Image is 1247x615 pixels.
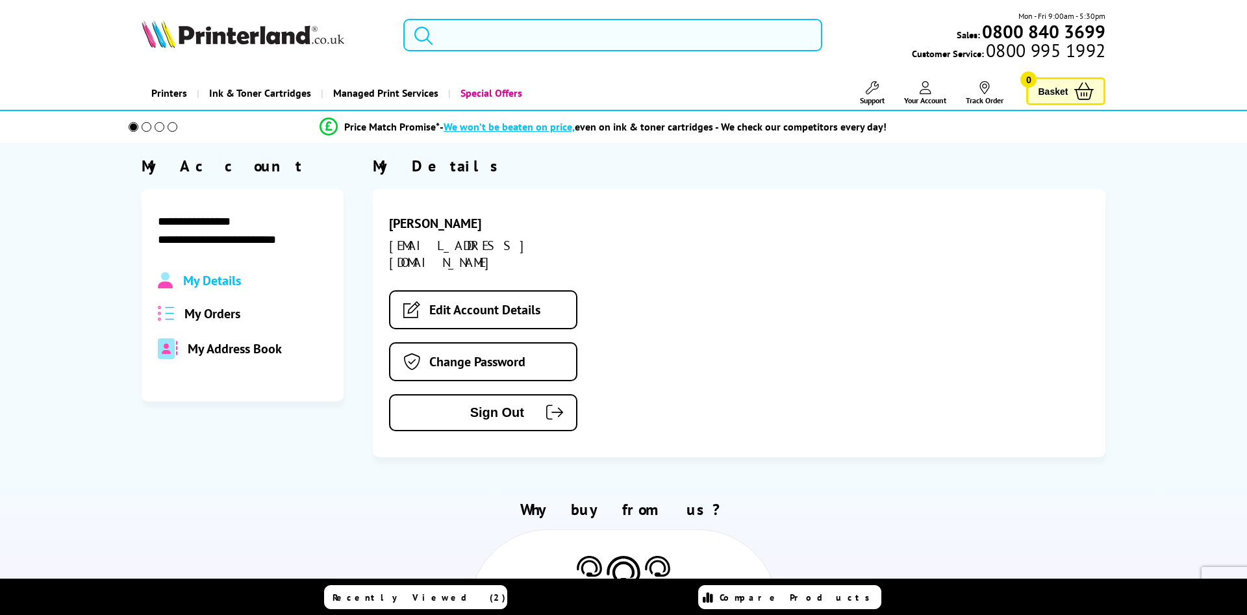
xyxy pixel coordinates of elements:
a: Compare Products [698,585,881,609]
span: Sales: [957,29,980,41]
a: Printerland Logo [142,19,387,51]
span: Recently Viewed (2) [333,592,506,603]
img: Printer Experts [575,556,604,589]
a: Ink & Toner Cartridges [197,77,321,110]
span: Ink & Toner Cartridges [209,77,311,110]
img: Printerland Logo [142,19,344,48]
span: 0 [1020,71,1037,88]
a: Special Offers [448,77,532,110]
a: Printers [142,77,197,110]
img: all-order.svg [158,306,175,321]
span: Price Match Promise* [344,120,440,133]
img: Profile.svg [158,272,173,289]
b: 0800 840 3699 [982,19,1105,44]
div: [PERSON_NAME] [389,215,620,232]
span: My Orders [184,305,240,322]
div: My Details [373,156,1105,176]
a: Edit Account Details [389,290,577,329]
img: address-book-duotone-solid.svg [158,338,177,359]
span: Sign Out [410,405,524,420]
a: Track Order [966,81,1003,105]
a: Your Account [904,81,946,105]
a: Recently Viewed (2) [324,585,507,609]
h2: Why buy from us? [142,499,1106,520]
img: Printer Experts [643,556,672,589]
a: Change Password [389,342,577,381]
button: Sign Out [389,394,577,431]
span: Compare Products [720,592,877,603]
li: modal_Promise [110,116,1096,138]
span: Mon - Fri 9:00am - 5:30pm [1018,10,1105,22]
a: Managed Print Services [321,77,448,110]
div: - even on ink & toner cartridges - We check our competitors every day! [440,120,887,133]
a: 0800 840 3699 [980,25,1105,38]
img: Printer Experts [604,556,643,601]
span: Customer Service: [912,44,1105,60]
span: Basket [1038,82,1068,100]
span: My Details [183,272,241,289]
span: We won’t be beaten on price, [444,120,575,133]
div: My Account [142,156,344,176]
a: Basket 0 [1026,77,1105,105]
div: [EMAIL_ADDRESS][DOMAIN_NAME] [389,237,620,271]
a: Support [860,81,885,105]
span: Support [860,95,885,105]
span: Your Account [904,95,946,105]
span: My Address Book [188,340,282,357]
span: 0800 995 1992 [984,44,1105,56]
